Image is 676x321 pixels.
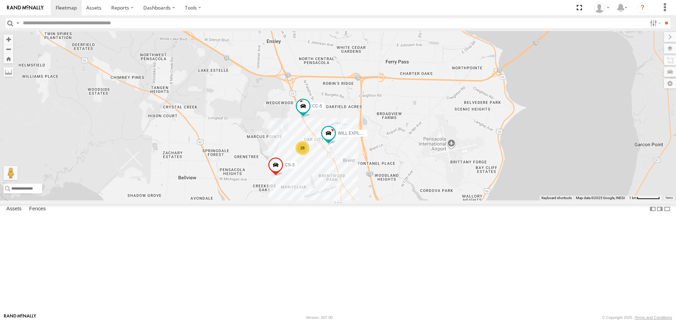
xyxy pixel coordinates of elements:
[295,141,309,155] div: 28
[665,196,673,199] a: Terms (opens in new tab)
[7,5,44,10] img: rand-logo.svg
[312,104,322,109] span: CC-6
[635,315,672,320] a: Terms and Conditions
[542,196,572,200] button: Keyboard shortcuts
[3,204,25,214] label: Assets
[664,204,671,214] label: Hide Summary Table
[576,196,625,200] span: Map data ©2025 Google, INEGI
[637,2,648,13] i: ?
[285,162,294,167] span: CS-3
[4,54,13,63] button: Zoom Home
[602,315,672,320] div: © Copyright 2025 -
[656,204,663,214] label: Dock Summary Table to the Right
[4,67,13,77] label: Measure
[629,196,637,200] span: 1 km
[664,79,676,88] label: Map Settings
[649,204,656,214] label: Dock Summary Table to the Left
[591,2,612,13] div: William Pittman
[4,166,18,180] button: Drag Pegman onto the map to open Street View
[26,204,49,214] label: Fences
[15,18,20,28] label: Search Query
[627,196,662,200] button: Map Scale: 1 km per 61 pixels
[338,131,371,136] span: WILL EXPLORER
[647,18,662,28] label: Search Filter Options
[4,314,36,321] a: Visit our Website
[306,315,333,320] div: Version: 307.00
[4,35,13,44] button: Zoom in
[4,44,13,54] button: Zoom out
